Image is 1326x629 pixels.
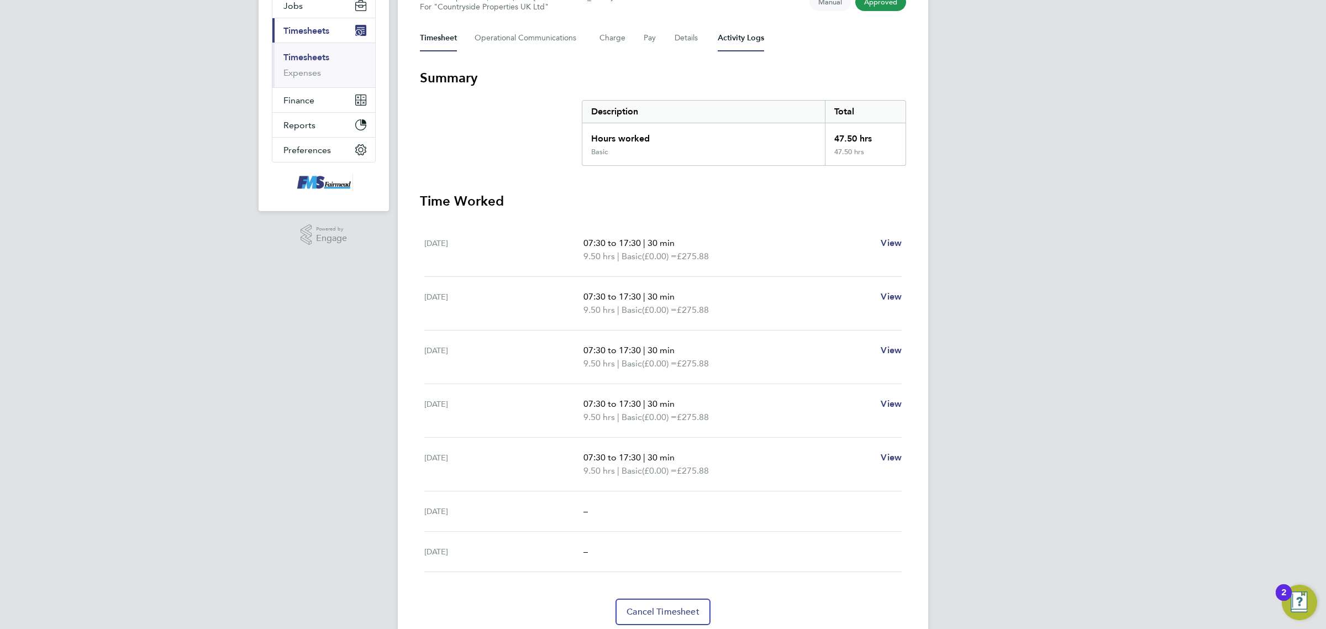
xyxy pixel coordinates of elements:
div: Summary [582,100,906,166]
a: Expenses [283,67,321,78]
button: Details [675,25,700,51]
button: Finance [272,88,375,112]
div: 47.50 hrs [825,148,906,165]
div: 2 [1281,593,1286,607]
span: Basic [622,411,642,424]
span: Cancel Timesheet [627,606,699,617]
span: 30 min [648,399,675,409]
span: 07:30 to 17:30 [583,291,641,302]
div: Total [825,101,906,123]
span: (£0.00) = [642,358,677,369]
button: Operational Communications [475,25,582,51]
span: 30 min [648,238,675,248]
span: 9.50 hrs [583,251,615,261]
span: Basic [622,303,642,317]
span: Timesheets [283,25,329,36]
span: 07:30 to 17:30 [583,345,641,355]
span: Basic [622,250,642,263]
span: Reports [283,120,315,130]
span: | [617,412,619,422]
span: Basic [622,464,642,478]
a: Powered byEngage [301,224,348,245]
button: Cancel Timesheet [615,599,711,625]
span: View [881,345,902,355]
a: Go to home page [272,174,376,191]
div: [DATE] [424,397,583,424]
span: 9.50 hrs [583,305,615,315]
div: [DATE] [424,237,583,263]
span: | [617,305,619,315]
div: [DATE] [424,545,583,558]
span: | [643,291,645,302]
span: | [643,399,645,409]
span: £275.88 [677,251,709,261]
div: [DATE] [424,505,583,518]
span: Powered by [316,224,347,234]
span: View [881,399,902,409]
div: 47.50 hrs [825,123,906,148]
span: Jobs [283,1,303,11]
span: £275.88 [677,305,709,315]
span: 07:30 to 17:30 [583,452,641,463]
span: £275.88 [677,465,709,476]
span: | [643,452,645,463]
span: 30 min [648,291,675,302]
span: 30 min [648,345,675,355]
span: £275.88 [677,358,709,369]
span: Finance [283,95,314,106]
span: | [617,465,619,476]
div: [DATE] [424,290,583,317]
span: View [881,291,902,302]
button: Charge [599,25,626,51]
span: 07:30 to 17:30 [583,399,641,409]
h3: Time Worked [420,192,906,210]
div: [DATE] [424,451,583,478]
button: Open Resource Center, 2 new notifications [1282,585,1317,620]
span: (£0.00) = [642,465,677,476]
span: View [881,238,902,248]
span: (£0.00) = [642,412,677,422]
button: Timesheets [272,18,375,43]
a: Timesheets [283,52,329,62]
span: 9.50 hrs [583,412,615,422]
button: Activity Logs [718,25,764,51]
span: | [643,345,645,355]
h3: Summary [420,69,906,87]
span: | [617,251,619,261]
span: | [643,238,645,248]
button: Pay [644,25,657,51]
span: 30 min [648,452,675,463]
span: – [583,546,588,557]
span: – [583,506,588,516]
span: £275.88 [677,412,709,422]
a: View [881,344,902,357]
a: View [881,237,902,250]
a: View [881,451,902,464]
span: (£0.00) = [642,305,677,315]
div: Hours worked [582,123,825,148]
a: View [881,290,902,303]
span: 07:30 to 17:30 [583,238,641,248]
div: Description [582,101,825,123]
span: (£0.00) = [642,251,677,261]
div: Basic [591,148,608,156]
a: View [881,397,902,411]
div: [DATE] [424,344,583,370]
button: Timesheet [420,25,457,51]
span: | [617,358,619,369]
img: f-mead-logo-retina.png [294,174,353,191]
section: Timesheet [420,69,906,625]
div: For "Countryside Properties UK Ltd" [420,2,617,12]
button: Reports [272,113,375,137]
span: View [881,452,902,463]
span: Preferences [283,145,331,155]
span: 9.50 hrs [583,358,615,369]
span: Engage [316,234,347,243]
span: Basic [622,357,642,370]
span: 9.50 hrs [583,465,615,476]
div: Timesheets [272,43,375,87]
button: Preferences [272,138,375,162]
